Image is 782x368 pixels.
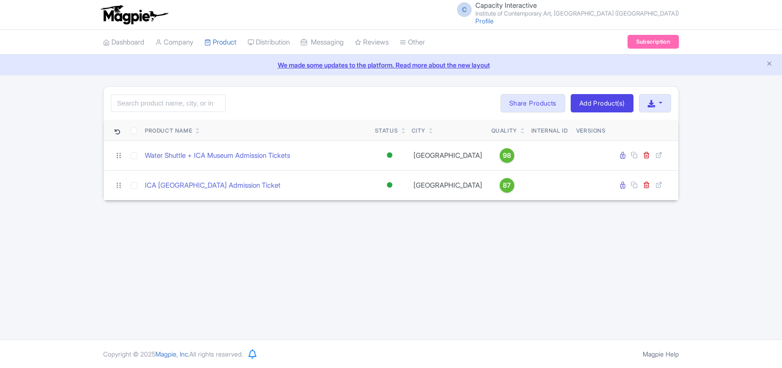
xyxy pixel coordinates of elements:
span: 87 [503,180,511,190]
a: Company [155,30,193,55]
td: [GEOGRAPHIC_DATA] [408,140,488,170]
img: logo-ab69f6fb50320c5b225c76a69d11143b.png [99,5,170,25]
span: Magpie, Inc. [155,350,189,358]
a: Profile [475,17,494,25]
div: Product Name [145,127,192,135]
div: Status [375,127,398,135]
span: Capacity Interactive [475,1,537,10]
a: C Capacity Interactive Institute of Contemporary Art, [GEOGRAPHIC_DATA] ([GEOGRAPHIC_DATA]) [452,2,679,17]
td: [GEOGRAPHIC_DATA] [408,170,488,200]
a: We made some updates to the platform. Read more about the new layout [6,60,776,70]
a: Water Shuttle + ICA Museum Admission Tickets [145,151,290,161]
th: Internal ID [526,120,573,141]
a: Messaging [301,30,344,55]
a: Reviews [355,30,389,55]
div: Quality [491,127,517,135]
button: Close announcement [766,59,773,70]
div: Active [385,149,394,162]
a: Add Product(s) [571,94,633,112]
a: Dashboard [103,30,144,55]
a: 87 [491,178,523,193]
span: C [457,2,472,17]
th: Versions [573,120,610,141]
div: Copyright © 2025 All rights reserved. [98,349,248,359]
span: 98 [503,151,511,161]
div: Active [385,178,394,192]
a: Subscription [628,35,679,49]
a: Magpie Help [643,350,679,358]
div: City [412,127,425,135]
a: Share Products [501,94,565,112]
small: Institute of Contemporary Art, [GEOGRAPHIC_DATA] ([GEOGRAPHIC_DATA]) [475,11,679,17]
input: Search product name, city, or interal id [111,95,226,112]
a: Product [204,30,237,55]
a: 98 [491,148,523,163]
a: Distribution [248,30,290,55]
a: ICA [GEOGRAPHIC_DATA] Admission Ticket [145,180,281,191]
a: Other [400,30,425,55]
